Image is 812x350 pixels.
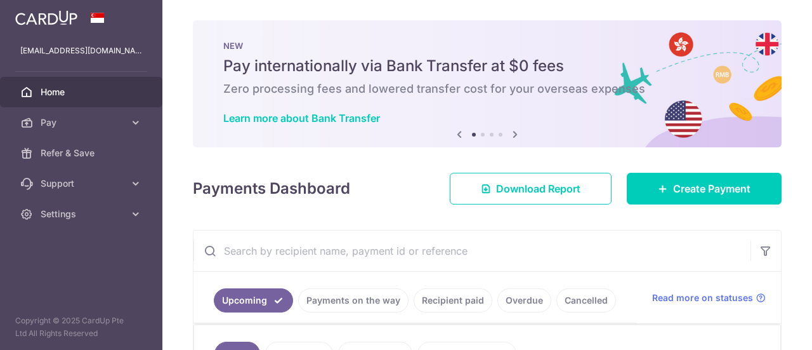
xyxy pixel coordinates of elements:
[20,44,142,57] p: [EMAIL_ADDRESS][DOMAIN_NAME]
[41,116,124,129] span: Pay
[41,177,124,190] span: Support
[41,147,124,159] span: Refer & Save
[627,173,782,205] a: Create Payment
[450,173,612,205] a: Download Report
[298,288,409,313] a: Payments on the way
[223,56,751,76] h5: Pay internationally via Bank Transfer at $0 fees
[497,288,551,313] a: Overdue
[556,288,616,313] a: Cancelled
[41,86,124,98] span: Home
[193,231,750,271] input: Search by recipient name, payment id or reference
[414,288,492,313] a: Recipient paid
[223,81,751,97] h6: Zero processing fees and lowered transfer cost for your overseas expenses
[223,41,751,51] p: NEW
[15,10,77,25] img: CardUp
[41,208,124,220] span: Settings
[652,292,753,304] span: Read more on statuses
[193,20,782,147] img: Bank transfer banner
[496,181,580,196] span: Download Report
[652,292,766,304] a: Read more on statuses
[214,288,293,313] a: Upcoming
[223,112,380,125] a: Learn more about Bank Transfer
[673,181,750,196] span: Create Payment
[193,177,350,200] h4: Payments Dashboard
